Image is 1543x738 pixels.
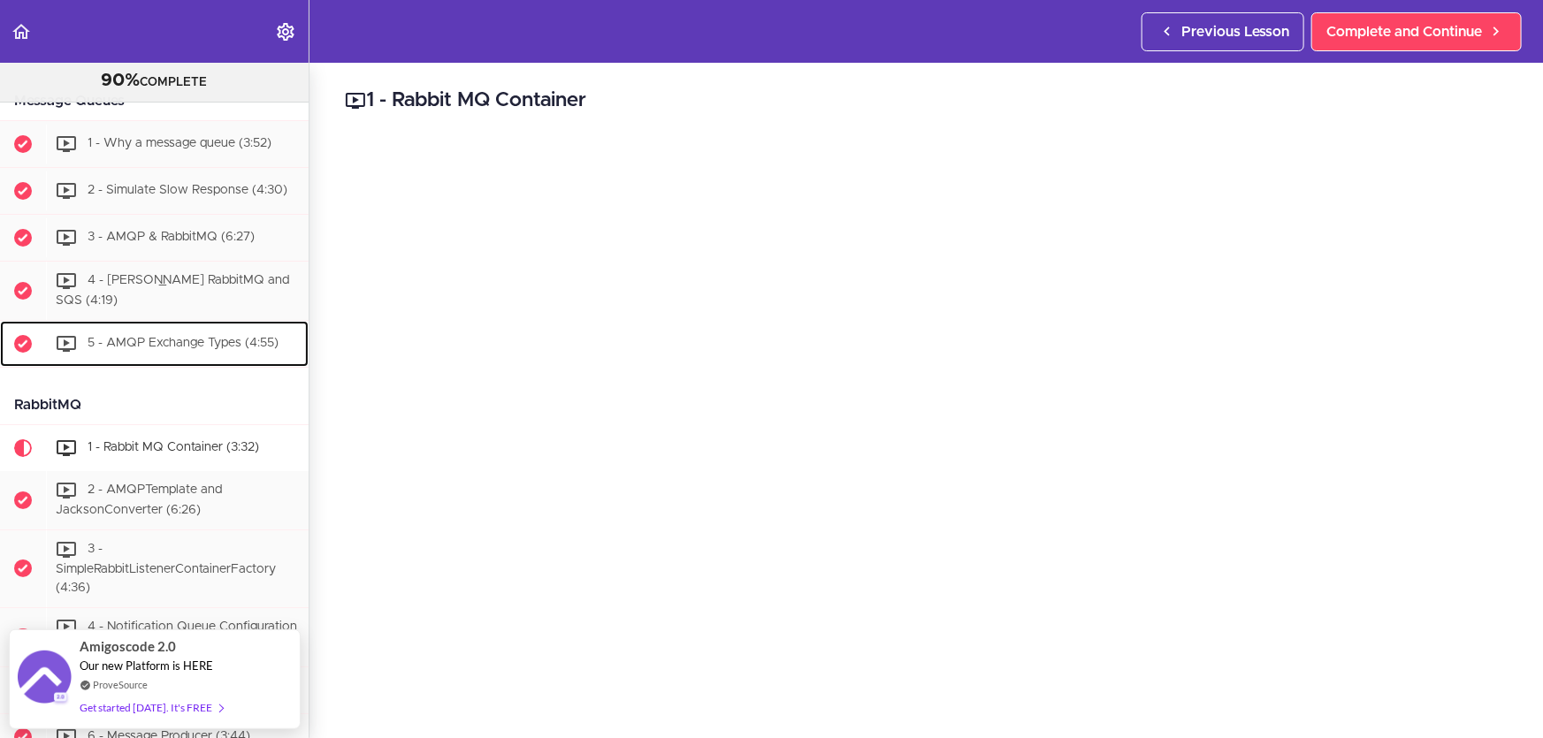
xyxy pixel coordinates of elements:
span: 4 - [PERSON_NAME] RabbitMQ and SQS (4:19) [56,275,289,308]
span: Previous Lesson [1181,21,1289,42]
span: Amigoscode 2.0 [80,636,176,657]
h2: 1 - Rabbit MQ Container [345,86,1508,116]
span: 3 - SimpleRabbitListenerContainerFactory (4:36) [56,543,276,594]
span: 1 - Rabbit MQ Container (3:32) [88,441,259,453]
span: 2 - Simulate Slow Response (4:30) [88,185,287,197]
div: Get started [DATE]. It's FREE [80,697,223,718]
a: ProveSource [93,677,148,692]
span: 4 - Notification Queue Configuration (4:28) [56,620,297,653]
span: 5 - AMQP Exchange Types (4:55) [88,337,279,349]
svg: Settings Menu [275,21,296,42]
span: Complete and Continue [1326,21,1482,42]
div: COMPLETE [22,70,286,93]
span: 90% [102,72,141,89]
span: Our new Platform is HERE [80,658,213,673]
svg: Back to course curriculum [11,21,32,42]
a: Complete and Continue [1311,12,1522,51]
a: Previous Lesson [1142,12,1304,51]
span: 2 - AMQPTemplate and JacksonConverter (6:26) [56,483,222,516]
img: provesource social proof notification image [18,651,71,708]
span: 3 - AMQP & RabbitMQ (6:27) [88,232,255,244]
span: 1 - Why a message queue (3:52) [88,138,271,150]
